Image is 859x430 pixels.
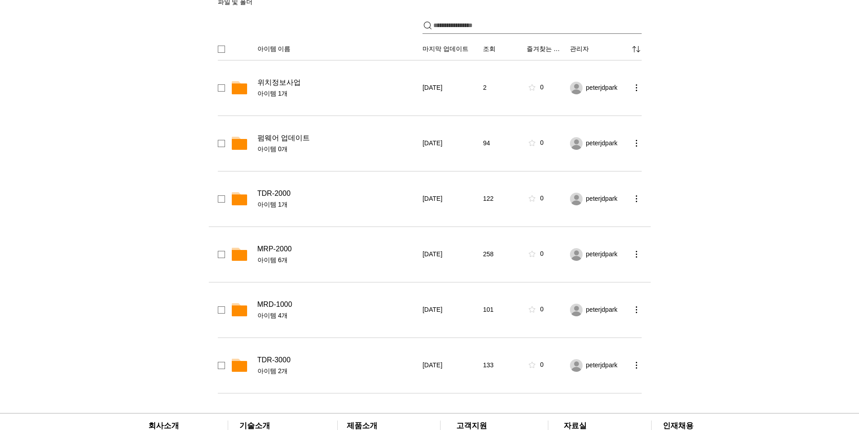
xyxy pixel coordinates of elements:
span: 마지막 업데이트 [423,45,469,54]
span: 아이템 6개 [257,256,417,265]
span: [DATE] [423,250,442,259]
span: [DATE] [423,361,442,370]
div: 0 [540,361,544,370]
div: MRD-1000 [257,300,417,309]
div: 2025년 7월 31일 [423,83,478,92]
div: 0 [540,305,544,314]
div: checkbox [218,84,225,92]
button: 마지막 업데이트 [423,45,478,54]
span: 아이템 1개 [257,200,417,209]
span: ​기술소개 [239,421,270,430]
div: 0 [540,194,544,203]
iframe: Wix Chat [755,391,859,430]
div: 2022년 5월 11일 [423,139,478,148]
span: 122 [483,194,493,203]
div: 94 [483,139,521,148]
span: TDR-3000 [257,356,291,365]
span: ​고객지원 [456,421,487,430]
div: 위치정보사업 [257,78,417,87]
div: peterjdpark [586,83,625,92]
span: MRP-2000 [257,245,292,254]
div: 0 [540,83,544,92]
button: 아이템 이름 [257,45,417,54]
button: more actions [631,138,642,148]
span: [DATE] [423,139,442,148]
span: 펌웨어 업데이트 [257,134,310,143]
div: 133 [483,361,521,370]
div: 0 [540,250,544,259]
div: select all checkbox [218,46,225,53]
div: 0 [540,139,544,148]
div: checkbox [218,306,225,314]
div: checkbox [218,251,225,258]
span: 아이템 1개 [257,89,417,98]
span: 133 [483,361,493,370]
div: peterjdpark [586,139,625,148]
div: Sorting options [209,35,651,60]
span: 258 [483,250,493,259]
div: 258 [483,250,521,259]
div: TDR-2000 [257,189,417,198]
span: [DATE] [423,194,442,203]
span: 2 [483,83,487,92]
span: 조회 [483,45,496,54]
span: 아이템 4개 [257,311,417,320]
div: 2 [483,83,521,92]
span: [DATE] [423,305,442,314]
span: 아이템 이름 [257,45,291,54]
span: TDR-2000 [257,189,291,198]
button: more actions [631,249,642,259]
span: 관리자 [570,45,589,54]
div: 2022년 2월 9일 [423,361,478,370]
span: 101 [483,305,493,314]
button: more actions [631,193,642,204]
button: more actions [631,82,642,93]
div: checkbox [218,195,225,203]
div: 2022년 2월 17일 [423,250,478,259]
span: ​회사소개 [148,421,179,430]
div: 101 [483,305,521,314]
span: ​인재채용 [663,421,694,430]
span: MRD-1000 [257,300,292,309]
span: ​자료실 [564,421,587,430]
div: TDR-3000 [257,356,417,365]
span: [DATE] [423,83,442,92]
span: ​제품소개 [347,421,377,430]
div: 122 [483,194,521,203]
span: 아이템 2개 [257,367,417,376]
div: peterjdpark [586,194,625,203]
div: peterjdpark [586,305,625,314]
div: checkbox [218,362,225,369]
span: peterjdpark [586,194,617,203]
span: peterjdpark [586,250,617,259]
button: more actions [631,360,642,370]
span: 아이템 0개 [257,145,417,154]
div: MRP-2000 [257,245,417,254]
button: more actions [631,304,642,315]
span: peterjdpark [586,83,617,92]
span: peterjdpark [586,139,617,148]
span: peterjdpark [586,361,617,370]
div: peterjdpark [586,250,625,259]
span: 94 [483,139,490,148]
div: checkbox [218,140,225,147]
div: 펌웨어 업데이트 [257,134,417,143]
div: 2022년 2월 17일 [423,305,478,314]
div: 2022년 2월 17일 [423,194,478,203]
button: 즐겨찾는 메뉴 [527,45,565,54]
div: 관리자 [570,45,625,54]
div: sort by menu [631,44,642,55]
span: peterjdpark [586,305,617,314]
button: 조회 [483,45,521,54]
span: 위치정보사업 [257,78,301,87]
div: peterjdpark [586,361,625,370]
